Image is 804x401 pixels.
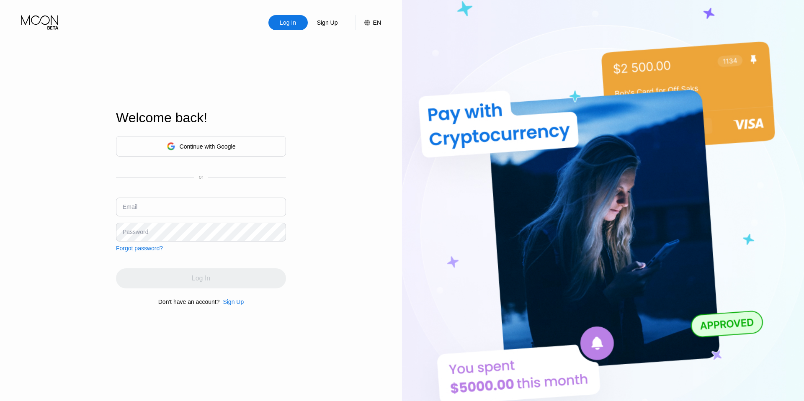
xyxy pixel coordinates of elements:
div: Log In [268,15,308,30]
div: Continue with Google [116,136,286,157]
div: Email [123,203,137,210]
div: Welcome back! [116,110,286,126]
div: Sign Up [223,298,244,305]
div: Forgot password? [116,245,163,252]
div: EN [373,19,381,26]
div: Sign Up [308,15,347,30]
div: Continue with Google [180,143,236,150]
div: Sign Up [219,298,244,305]
div: or [199,174,204,180]
div: EN [356,15,381,30]
div: Log In [279,18,297,27]
div: Password [123,229,148,235]
div: Sign Up [316,18,339,27]
div: Don't have an account? [158,298,220,305]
